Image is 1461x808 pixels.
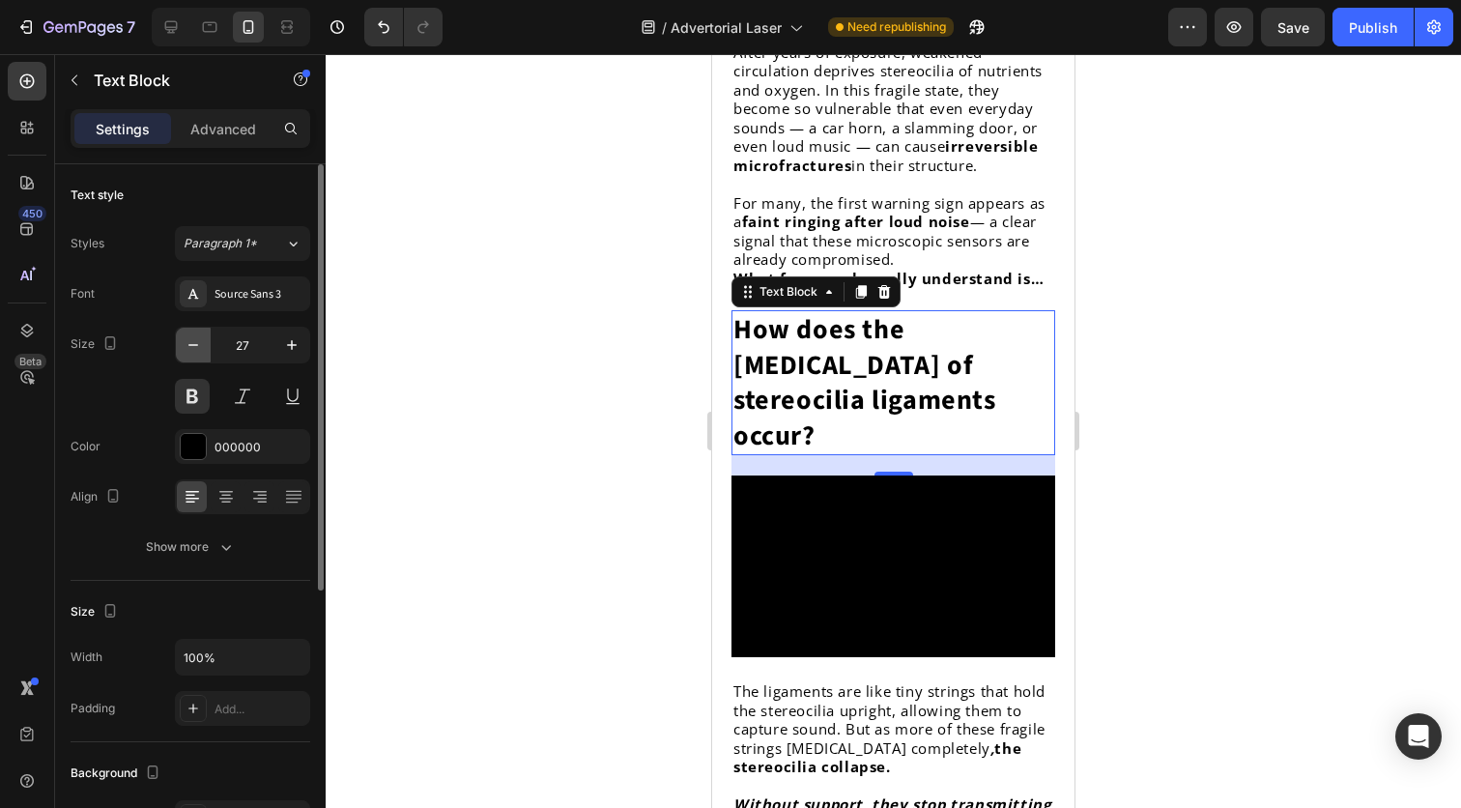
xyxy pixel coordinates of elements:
p: 7 [127,15,135,39]
button: Save [1261,8,1325,46]
div: Align [71,484,125,510]
button: Publish [1332,8,1414,46]
video: Video [19,421,343,603]
div: Add... [215,701,305,718]
div: Styles [71,235,104,252]
p: Advanced [190,119,256,139]
button: Show more [71,530,310,564]
p: For many, the first warning sign appears as a — a clear signal that these microscopic sensors are... [21,140,341,216]
p: Text Block [94,69,258,92]
span: Advertorial Laser [671,17,782,38]
div: Color [71,438,100,455]
input: Auto [176,640,309,675]
div: Undo/Redo [364,8,443,46]
div: Padding [71,700,115,717]
div: Width [71,649,102,666]
strong: How does the [MEDICAL_DATA] of stereocilia ligaments occur? [21,256,284,400]
strong: irreversible microfractures [21,82,326,121]
div: Font [71,285,95,303]
p: Settings [96,119,150,139]
div: 450 [18,206,46,221]
div: Background [71,761,164,787]
strong: , [278,684,283,704]
div: Size [71,332,122,358]
div: Text style [71,187,124,204]
div: Source Sans 3 [215,286,305,303]
div: Publish [1349,17,1397,38]
iframe: Design area [712,54,1074,808]
strong: What few people really understand is… [21,215,331,234]
span: Need republishing [847,18,946,36]
span: Save [1277,19,1309,36]
strong: faint ringing after loud noise [30,158,258,177]
button: Paragraph 1* [175,226,310,261]
strong: the stereocilia collapse. [21,684,309,723]
span: Paragraph 1* [184,235,257,252]
button: 7 [8,8,144,46]
p: The ligaments are like tiny strings that hold the stereocilia upright, allowing them to capture s... [21,628,341,723]
div: Open Intercom Messenger [1395,713,1442,760]
div: Beta [14,354,46,369]
div: Size [71,599,122,625]
span: / [662,17,667,38]
div: Show more [146,537,236,557]
div: Text Block [43,229,109,246]
div: 000000 [215,439,305,456]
